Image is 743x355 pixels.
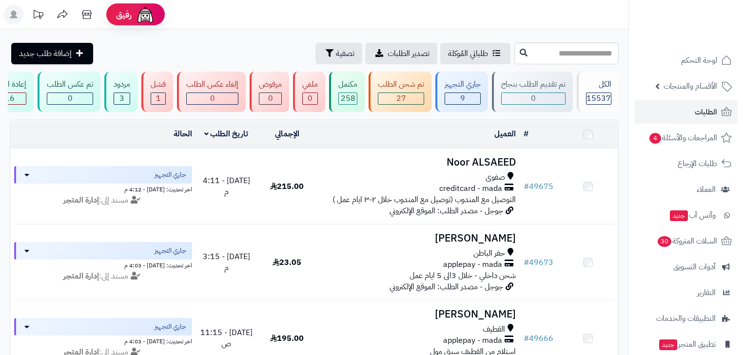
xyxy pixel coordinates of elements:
[658,236,671,247] span: 30
[174,128,192,140] a: الحالة
[203,175,250,198] span: [DATE] - 4:11 م
[670,210,688,221] span: جديد
[14,260,192,270] div: اخر تحديث: [DATE] - 4:03 م
[695,105,717,119] span: الطلبات
[7,195,199,206] div: مسند إلى:
[156,93,161,104] span: 1
[388,48,430,59] span: تصدير الطلبات
[664,79,717,93] span: الأقسام والمنتجات
[270,333,304,344] span: 195.00
[321,233,516,244] h3: [PERSON_NAME]
[378,79,424,90] div: تم شحن الطلب
[448,48,488,59] span: طلباتي المُوكلة
[678,157,717,170] span: طلبات الإرجاع
[187,93,238,104] div: 0
[259,79,282,90] div: مرفوض
[378,93,424,104] div: 27
[19,48,72,59] span: إضافة طلب جديد
[186,79,238,90] div: إلغاء عكس الطلب
[460,93,465,104] span: 9
[339,93,357,104] div: 258
[524,257,529,268] span: #
[635,152,737,175] a: طلبات الإرجاع
[396,93,406,104] span: 27
[390,281,503,293] span: جوجل - مصدر الطلب: الموقع الإلكتروني
[200,327,253,350] span: [DATE] - 11:15 ص
[332,194,516,206] span: التوصيل مع المندوب (توصيل مع المندوب خلال ٢-٣ ايام عمل )
[433,72,490,112] a: جاري التجهيز 9
[697,183,716,196] span: العملاء
[367,72,433,112] a: تم شحن الطلب 27
[14,336,192,346] div: اخر تحديث: [DATE] - 4:03 م
[524,333,553,344] a: #49666
[494,128,516,140] a: العميل
[657,234,717,248] span: السلات المتروكة
[390,205,503,217] span: جوجل - مصدر الطلب: الموقع الإلكتروني
[270,181,304,192] span: 215.00
[575,72,621,112] a: الكل15537
[308,93,313,104] span: 0
[11,43,93,64] a: إضافة طلب جديد
[502,93,565,104] div: 0
[673,260,716,274] span: أدوات التسويق
[63,270,99,282] strong: إدارة المتجر
[47,93,93,104] div: 0
[648,131,717,145] span: المراجعات والأسئلة
[5,93,15,104] span: 16
[483,324,505,335] span: القطيف
[338,79,357,90] div: مكتمل
[524,181,553,192] a: #49675
[114,79,130,90] div: مردود
[658,337,716,351] span: تطبيق المتجر
[524,181,529,192] span: #
[175,72,248,112] a: إلغاء عكس الطلب 0
[524,128,528,140] a: #
[635,100,737,124] a: الطلبات
[659,339,677,350] span: جديد
[445,93,480,104] div: 9
[635,281,737,304] a: التقارير
[443,259,502,270] span: applepay - mada
[315,43,362,64] button: تصفية
[635,126,737,149] a: المراجعات والأسئلة4
[336,48,354,59] span: تصفية
[291,72,327,112] a: ملغي 0
[635,307,737,330] a: التطبيقات والخدمات
[275,128,299,140] a: الإجمالي
[473,248,505,259] span: حفر الباطن
[445,79,481,90] div: جاري التجهيز
[248,72,291,112] a: مرفوض 0
[139,72,175,112] a: فشل 1
[273,257,301,268] span: 23.05
[439,183,502,194] span: creditcard - mada
[151,79,166,90] div: فشل
[649,133,661,144] span: 4
[302,79,318,90] div: ملغي
[681,54,717,67] span: لوحة التحكم
[155,246,186,256] span: جاري التجهيز
[586,79,611,90] div: الكل
[204,128,249,140] a: تاريخ الطلب
[151,93,165,104] div: 1
[524,333,529,344] span: #
[501,79,566,90] div: تم تقديم الطلب بنجاح
[635,49,737,72] a: لوحة التحكم
[635,204,737,227] a: وآتس آبجديد
[114,93,130,104] div: 3
[36,72,102,112] a: تم عكس الطلب 0
[203,251,250,274] span: [DATE] - 3:15 م
[635,178,737,201] a: العملاء
[635,255,737,279] a: أدوات التسويق
[303,93,317,104] div: 0
[440,43,510,64] a: طلباتي المُوكلة
[210,93,215,104] span: 0
[443,335,502,346] span: applepay - mada
[7,271,199,282] div: مسند إلى:
[102,72,139,112] a: مردود 3
[365,43,437,64] a: تصدير الطلبات
[136,5,155,24] img: ai-face.png
[490,72,575,112] a: تم تقديم الطلب بنجاح 0
[321,157,516,168] h3: Noor ALSAEED
[26,5,50,27] a: تحديثات المنصة
[259,93,281,104] div: 0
